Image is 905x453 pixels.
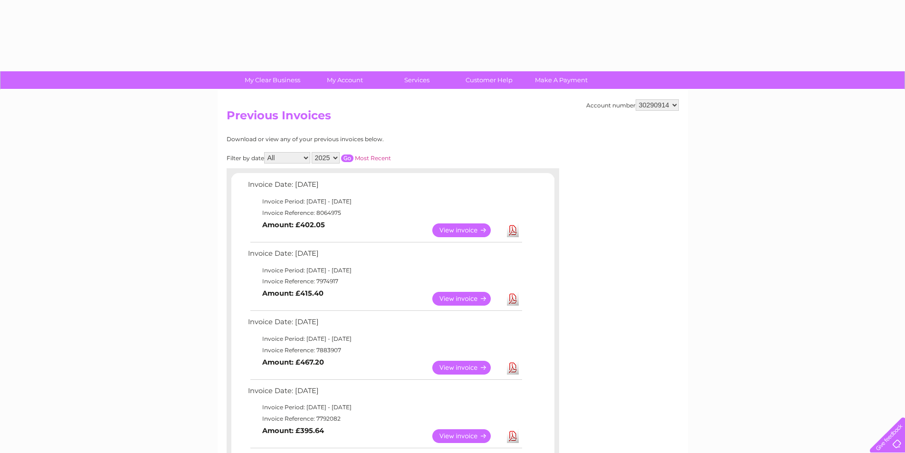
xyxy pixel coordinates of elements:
[378,71,456,89] a: Services
[507,223,519,237] a: Download
[450,71,528,89] a: Customer Help
[507,292,519,306] a: Download
[246,196,524,207] td: Invoice Period: [DATE] - [DATE]
[432,292,502,306] a: View
[227,136,476,143] div: Download or view any of your previous invoices below.
[246,316,524,333] td: Invoice Date: [DATE]
[432,429,502,443] a: View
[233,71,312,89] a: My Clear Business
[246,207,524,219] td: Invoice Reference: 8064975
[507,361,519,375] a: Download
[355,154,391,162] a: Most Recent
[432,223,502,237] a: View
[227,152,476,164] div: Filter by date
[432,361,502,375] a: View
[227,109,679,127] h2: Previous Invoices
[522,71,600,89] a: Make A Payment
[262,289,324,298] b: Amount: £415.40
[586,99,679,111] div: Account number
[246,402,524,413] td: Invoice Period: [DATE] - [DATE]
[246,385,524,402] td: Invoice Date: [DATE]
[246,276,524,287] td: Invoice Reference: 7974917
[246,247,524,265] td: Invoice Date: [DATE]
[262,358,324,366] b: Amount: £467.20
[305,71,384,89] a: My Account
[246,265,524,276] td: Invoice Period: [DATE] - [DATE]
[262,221,325,229] b: Amount: £402.05
[246,333,524,345] td: Invoice Period: [DATE] - [DATE]
[246,178,524,196] td: Invoice Date: [DATE]
[507,429,519,443] a: Download
[262,426,324,435] b: Amount: £395.64
[246,345,524,356] td: Invoice Reference: 7883907
[246,413,524,424] td: Invoice Reference: 7792082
